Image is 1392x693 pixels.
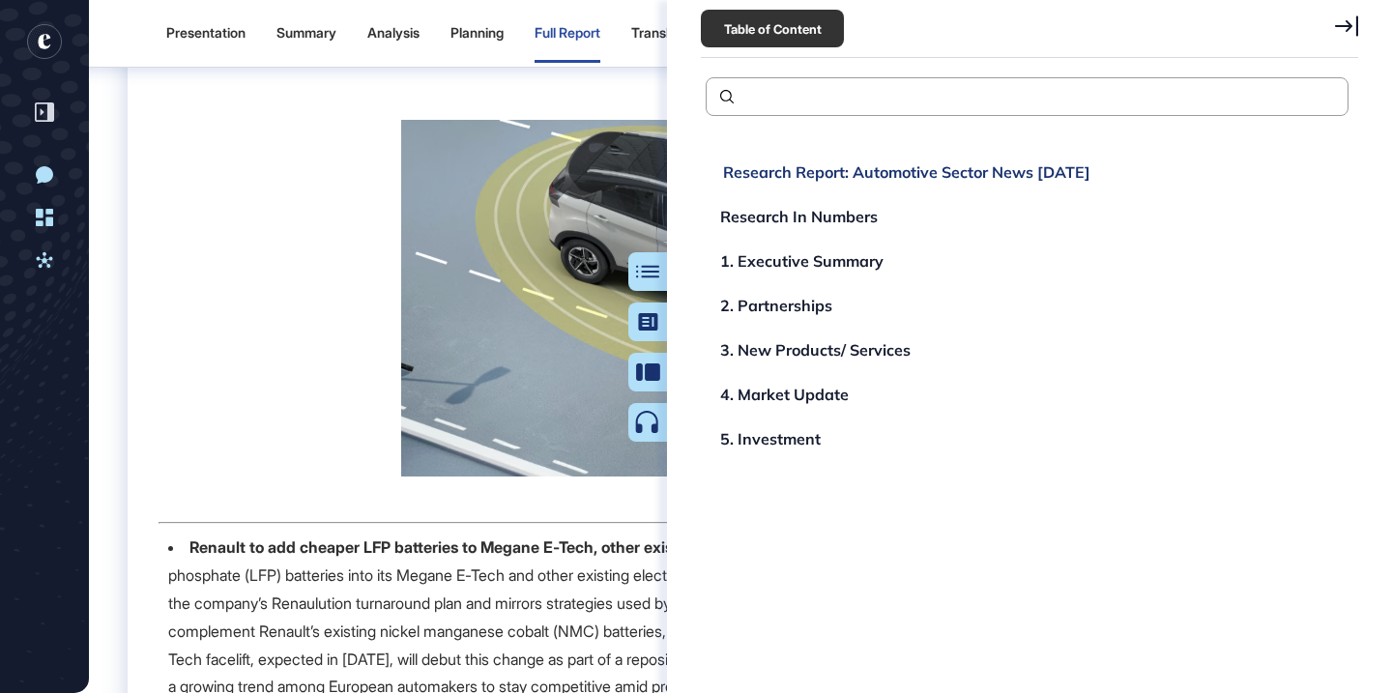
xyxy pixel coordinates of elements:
div: 3. New Products/ Services [720,342,911,358]
div: 2. Partnerships [720,298,832,313]
div: Summary [276,25,336,42]
div: 4. Market Update [720,387,849,402]
div: 1. Executive Summary [720,253,884,269]
div: Table of Content [701,10,844,47]
div: Translation [631,25,700,42]
div: Research In Numbers [720,209,878,224]
div: Planning [450,25,504,42]
img: 68e560296126ddb98268b0f8.png [401,120,1079,477]
div: Full Report [535,25,600,42]
div: Analysis [367,25,420,42]
div: entrapeer-logo [27,24,62,59]
div: 5. Investment [720,431,821,447]
strong: Renault to add cheaper LFP batteries to Megane E-Tech, other existing models to cut costs: [189,537,851,557]
div: Research Report: Automotive Sector News [DATE] [723,164,1090,180]
div: Presentation [166,25,246,42]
